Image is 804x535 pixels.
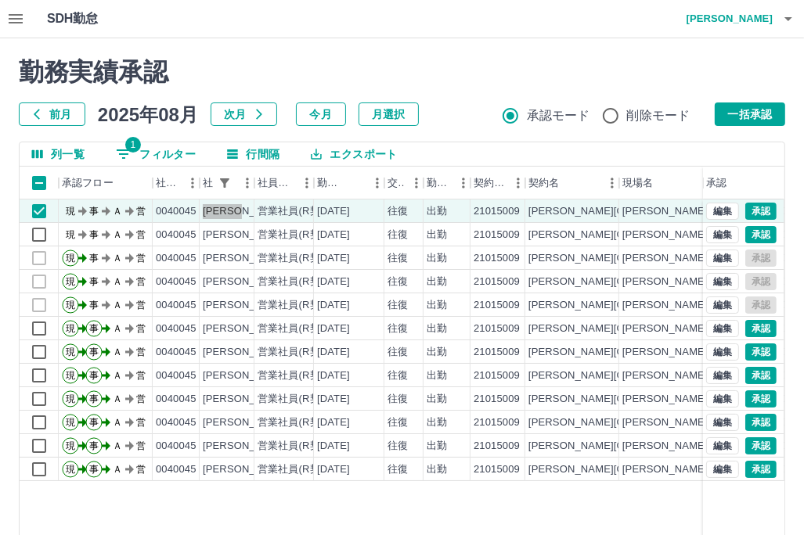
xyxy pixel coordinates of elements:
div: [DATE] [317,204,350,219]
div: 出勤 [427,251,447,266]
text: 営 [136,323,146,334]
div: 出勤 [427,439,447,454]
div: [PERSON_NAME] [203,462,288,477]
div: 往復 [388,275,408,289]
div: 営業社員(R契約) [258,439,333,454]
div: 出勤 [427,204,447,219]
div: 契約名 [525,167,619,199]
div: [PERSON_NAME][GEOGRAPHIC_DATA] [528,345,722,360]
div: 契約コード [471,167,525,199]
div: [DATE] [317,368,350,383]
div: [PERSON_NAME] [203,392,288,407]
div: [PERSON_NAME] [203,321,288,336]
div: 営業社員(R契約) [258,251,333,266]
button: 編集 [706,203,739,220]
div: 0040045 [156,298,196,313]
text: 現 [66,393,75,404]
button: メニュー [295,171,319,195]
text: 事 [89,417,99,428]
div: 往復 [388,345,408,360]
div: 営業社員(R契約) [258,392,333,407]
div: [PERSON_NAME] [203,368,288,383]
h2: 勤務実績承認 [19,57,785,87]
div: 往復 [388,298,408,313]
text: 営 [136,229,146,240]
div: 現場名 [619,167,713,199]
button: メニュー [236,171,259,195]
text: 現 [66,464,75,475]
div: 出勤 [427,368,447,383]
div: [PERSON_NAME] [203,275,288,289]
text: Ａ [113,464,122,475]
div: 0040045 [156,204,196,219]
div: 21015009 [474,392,520,407]
text: 事 [89,393,99,404]
div: 21015009 [474,275,520,289]
div: 社員区分 [258,167,295,199]
button: 編集 [706,296,739,314]
button: 編集 [706,390,739,408]
div: [DATE] [317,392,350,407]
div: [PERSON_NAME] [203,298,288,313]
text: 事 [89,323,99,334]
div: 営業社員(R契約) [258,462,333,477]
button: 承認 [745,461,777,478]
div: 勤務区分 [424,167,471,199]
div: 社員名 [200,167,254,199]
div: 承認フロー [62,167,114,199]
div: [PERSON_NAME][GEOGRAPHIC_DATA] [528,204,722,219]
button: 今月 [296,102,346,126]
button: エクスポート [298,142,409,166]
div: 21015009 [474,345,520,360]
div: 0040045 [156,251,196,266]
text: Ａ [113,276,122,287]
div: [DATE] [317,251,350,266]
text: 現 [66,253,75,264]
div: [DATE] [317,275,350,289]
div: 出勤 [427,462,447,477]
div: 営業社員(R契約) [258,415,333,430]
button: 承認 [745,437,777,454]
text: 営 [136,417,146,428]
text: 現 [66,417,75,428]
button: 承認 [745,367,777,384]
text: 事 [89,253,99,264]
button: 行間隔 [215,142,292,166]
button: メニュー [600,171,624,195]
button: 次月 [211,102,277,126]
div: [PERSON_NAME][GEOGRAPHIC_DATA] [528,275,722,289]
text: 現 [66,323,75,334]
div: [DATE] [317,462,350,477]
text: Ａ [113,417,122,428]
text: 現 [66,440,75,451]
div: 現場名 [622,167,653,199]
span: 削除モード [627,106,690,125]
text: 営 [136,440,146,451]
div: 出勤 [427,415,447,430]
div: [PERSON_NAME] [203,228,288,242]
div: 0040045 [156,345,196,360]
div: 0040045 [156,228,196,242]
button: 月選択 [359,102,419,126]
div: 21015009 [474,298,520,313]
div: [DATE] [317,415,350,430]
button: 列選択 [20,142,97,166]
button: メニュー [694,171,718,195]
div: [PERSON_NAME][GEOGRAPHIC_DATA] [528,415,722,430]
button: 編集 [706,461,739,478]
text: 営 [136,206,146,217]
text: Ａ [113,393,122,404]
text: 事 [89,300,99,311]
text: 事 [89,346,99,357]
text: 事 [89,370,99,381]
button: 編集 [706,367,739,384]
div: 営業社員(R契約) [258,368,333,383]
text: 営 [136,276,146,287]
text: 営 [136,253,146,264]
div: 1件のフィルターを適用中 [214,172,236,194]
div: 0040045 [156,275,196,289]
div: 往復 [388,439,408,454]
text: 現 [66,206,75,217]
button: フィルター表示 [214,172,236,194]
div: 勤務日 [317,167,344,199]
